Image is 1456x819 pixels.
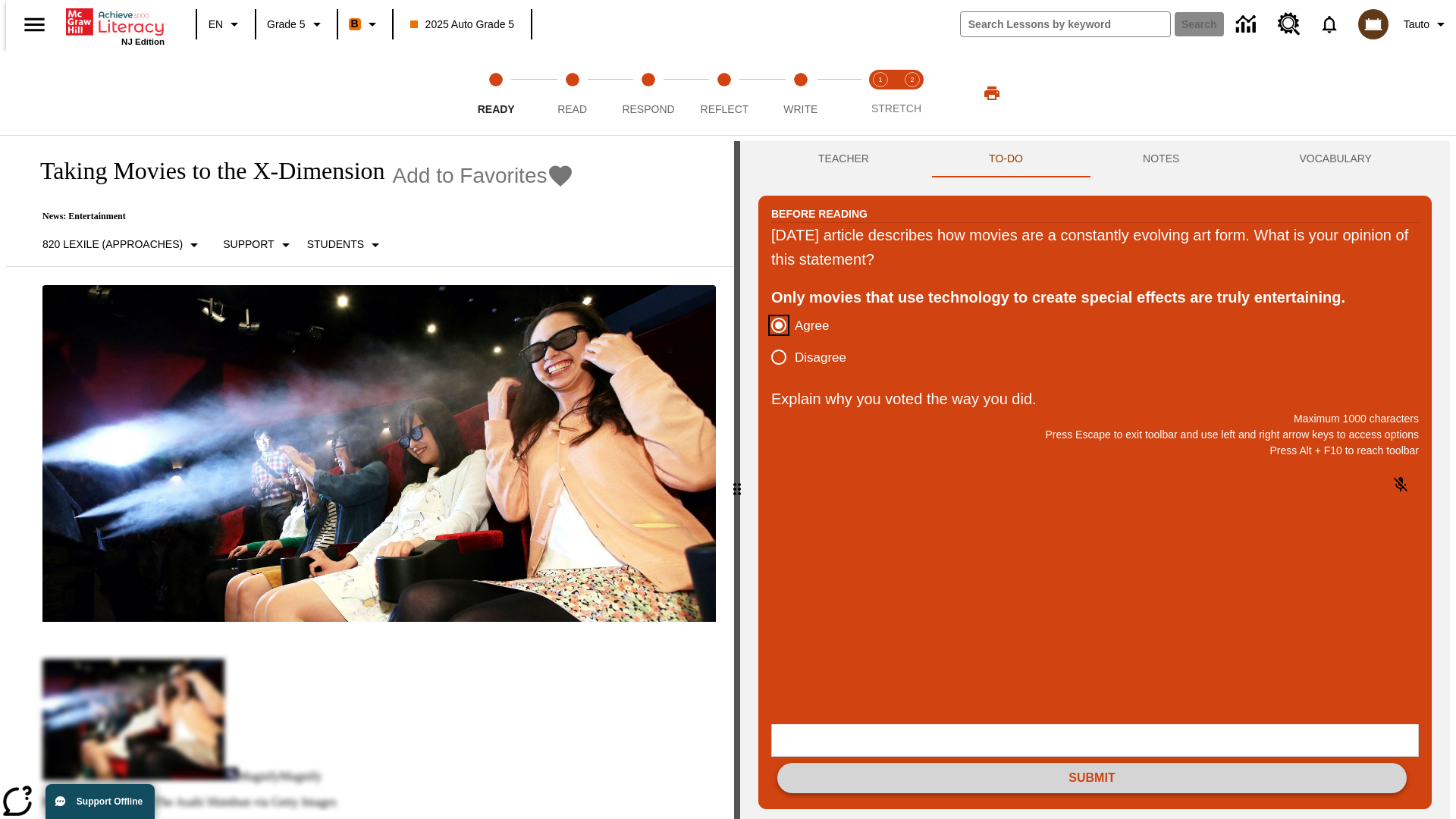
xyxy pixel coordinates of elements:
[24,211,574,222] p: News: Entertainment
[24,157,385,185] h1: Taking Movies to the X-Dimension
[734,141,740,819] div: Press Enter or Spacebar and then press right and left arrow keys to move the slider
[795,316,829,336] span: Agree
[929,141,1083,177] button: TO-DO
[42,237,183,253] p: 820 Lexile (Approaches)
[771,387,1419,411] p: Explain why you voted the way you did.
[452,52,540,135] button: Ready step 1 of 5
[771,443,1419,459] p: Press Alt + F10 to reach toolbar
[622,103,674,115] span: Respond
[910,76,914,83] text: 2
[771,285,1419,309] div: Only movies that use technology to create special effects are truly entertaining.
[1239,141,1432,177] button: VOCABULARY
[771,309,858,373] div: poll
[1398,11,1456,38] button: Profile/Settings
[77,796,143,807] span: Support Offline
[771,427,1419,443] p: Press Escape to exit toolbar and use left and right arrow keys to access options
[1083,141,1239,177] button: NOTES
[301,231,391,259] button: Select Student
[45,784,155,819] button: Support Offline
[307,237,364,253] p: Students
[701,103,749,115] span: Reflect
[393,162,575,189] button: Add to Favorites - Taking Movies to the X-Dimension
[771,411,1419,427] p: Maximum 1000 characters
[351,14,359,33] span: B
[223,237,274,253] p: Support
[202,11,250,38] button: Language: EN, Select a language
[557,103,587,115] span: Read
[757,52,845,135] button: Write step 5 of 5
[771,223,1419,271] div: [DATE] article describes how movies are a constantly evolving art form. What is your opinion of t...
[343,11,388,38] button: Boost Class color is orange. Change class color
[871,102,921,115] span: STRETCH
[777,763,1407,793] button: Submit
[795,348,846,368] span: Disagree
[783,103,817,115] span: Write
[890,52,934,135] button: Stretch Respond step 2 of 2
[604,52,692,135] button: Respond step 3 of 5
[1310,5,1349,44] a: Notifications
[740,141,1450,819] div: activity
[6,141,734,811] div: reading
[121,37,165,46] span: NJ Edition
[1269,4,1310,45] a: Resource Center, Will open in new tab
[36,231,209,259] button: Select Lexile, 820 Lexile (Approaches)
[858,52,902,135] button: Stretch Read step 1 of 2
[1358,9,1389,39] img: avatar image
[961,12,1170,36] input: search field
[758,141,929,177] button: Teacher
[680,52,768,135] button: Reflect step 4 of 5
[6,12,221,26] body: Explain why you voted the way you did. Maximum 1000 characters Press Alt + F10 to reach toolbar P...
[66,5,165,46] div: Home
[1382,466,1419,503] button: Click to activate and allow voice recognition
[1349,5,1398,44] button: Select a new avatar
[528,52,616,135] button: Read step 2 of 5
[209,17,223,33] span: EN
[478,103,515,115] span: Ready
[393,164,548,188] span: Add to Favorites
[1404,17,1429,33] span: Tauto
[878,76,882,83] text: 1
[1227,4,1269,45] a: Data Center
[758,141,1432,177] div: Instructional Panel Tabs
[267,17,306,33] span: Grade 5
[42,285,716,622] img: Panel in front of the seats sprays water mist to the happy audience at a 4DX-equipped theater.
[261,11,332,38] button: Grade: Grade 5, Select a grade
[12,2,57,47] button: Open side menu
[968,80,1016,107] button: Print
[217,231,300,259] button: Scaffolds, Support
[410,17,515,33] span: 2025 Auto Grade 5
[771,206,868,222] h2: Before Reading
